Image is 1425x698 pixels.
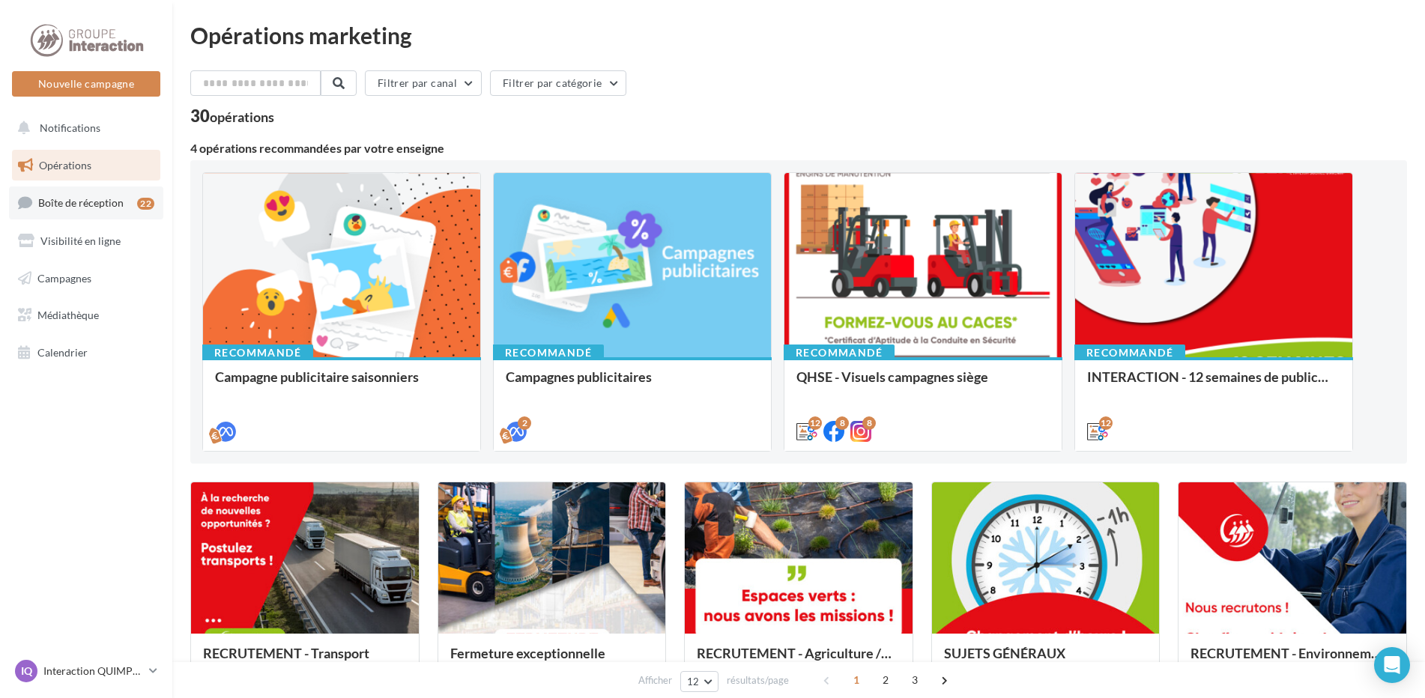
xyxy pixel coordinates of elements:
div: 8 [835,416,849,430]
a: Boîte de réception22 [9,186,163,219]
span: Visibilité en ligne [40,234,121,247]
button: Filtrer par canal [365,70,482,96]
div: 8 [862,416,876,430]
span: 12 [687,676,700,688]
div: Fermeture exceptionnelle [450,646,654,676]
span: Médiathèque [37,309,99,321]
span: résultats/page [727,673,789,688]
a: Médiathèque [9,300,163,331]
div: opérations [210,110,274,124]
div: RECRUTEMENT - Agriculture / Espaces verts [697,646,901,676]
div: 12 [808,416,822,430]
div: Recommandé [493,345,604,361]
a: Campagnes [9,263,163,294]
div: Recommandé [784,345,895,361]
span: Notifications [40,121,100,134]
button: Nouvelle campagne [12,71,160,97]
div: 4 opérations recommandées par votre enseigne [190,142,1407,154]
button: Notifications [9,112,157,144]
span: 3 [903,668,927,692]
a: Calendrier [9,337,163,368]
div: Open Intercom Messenger [1374,647,1410,683]
span: Opérations [39,159,91,172]
div: INTERACTION - 12 semaines de publication [1087,369,1340,399]
div: Campagne publicitaire saisonniers [215,369,468,399]
button: Filtrer par catégorie [490,70,626,96]
div: 12 [1099,416,1113,430]
div: 30 [190,108,274,124]
div: Opérations marketing [190,24,1407,46]
div: Recommandé [202,345,313,361]
button: 12 [680,671,718,692]
div: QHSE - Visuels campagnes siège [796,369,1050,399]
p: Interaction QUIMPER [43,664,143,679]
div: RECRUTEMENT - Environnement [1190,646,1394,676]
span: IQ [21,664,32,679]
span: Afficher [638,673,672,688]
div: RECRUTEMENT - Transport [203,646,407,676]
span: Calendrier [37,346,88,359]
span: Boîte de réception [38,196,124,209]
div: 22 [137,198,154,210]
div: Campagnes publicitaires [506,369,759,399]
a: IQ Interaction QUIMPER [12,657,160,685]
span: 1 [844,668,868,692]
span: 2 [874,668,898,692]
span: Campagnes [37,271,91,284]
div: Recommandé [1074,345,1185,361]
a: Opérations [9,150,163,181]
div: 2 [518,416,531,430]
div: SUJETS GÉNÉRAUX [944,646,1148,676]
a: Visibilité en ligne [9,225,163,257]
